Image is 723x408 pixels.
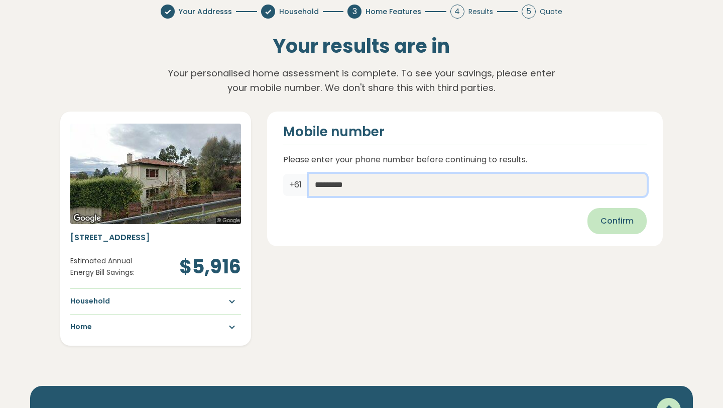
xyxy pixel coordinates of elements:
[283,124,385,141] h4: Mobile number
[161,66,562,95] p: Your personalised home assessment is complete. To see your savings, please enter your mobile numb...
[283,174,308,196] span: +61
[283,153,647,166] p: Please enter your phone number before continuing to results.
[70,255,138,278] p: Estimated Annual Energy Bill Savings:
[522,5,536,19] div: 5
[468,7,493,17] span: Results
[162,255,241,278] h2: $5,916
[70,232,241,243] h6: [STREET_ADDRESS]
[70,296,110,307] h5: Household
[600,215,634,227] span: Confirm
[366,7,421,17] span: Home Features
[161,35,562,58] h2: Your results are in
[70,124,241,224] img: Address
[179,7,232,17] span: Your Addresss
[540,7,562,17] span: Quote
[70,322,92,332] h5: Home
[347,5,361,19] div: 3
[279,7,319,17] span: Household
[450,5,464,19] div: 4
[587,208,647,234] button: Confirm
